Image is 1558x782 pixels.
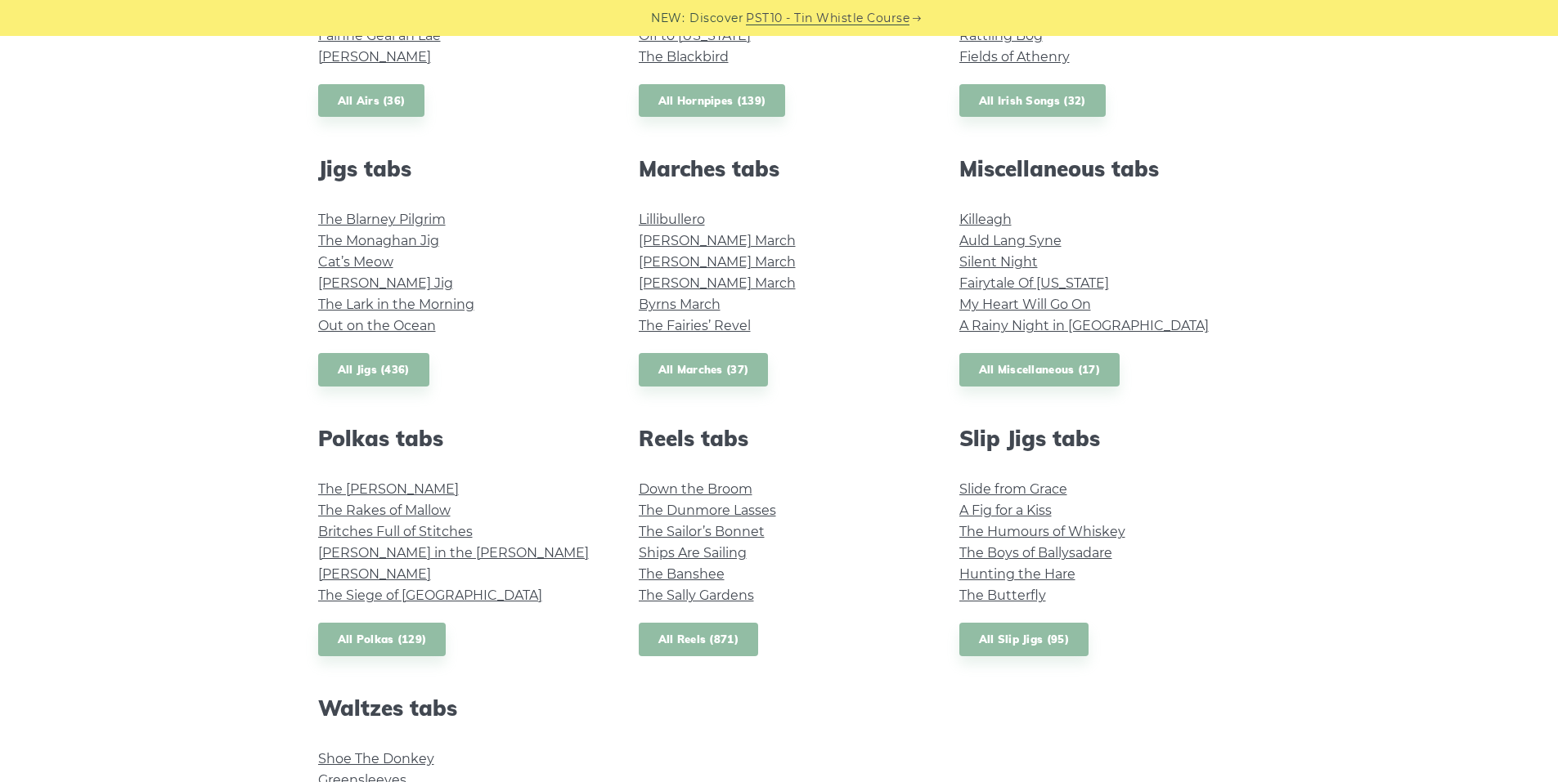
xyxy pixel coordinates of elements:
a: Silent Night [959,254,1038,270]
a: My Heart Will Go On [959,297,1091,312]
a: A Rainy Night in [GEOGRAPHIC_DATA] [959,318,1209,333]
a: The Banshee [639,566,725,582]
a: Fields of Athenry [959,49,1070,65]
a: Killeagh [959,212,1012,227]
a: [PERSON_NAME] [318,566,431,582]
a: The Butterfly [959,588,1046,603]
a: Fairytale Of [US_STATE] [959,275,1109,291]
a: [PERSON_NAME] March [639,233,796,248]
a: Lillibullero [639,212,705,227]
a: Byrns March [639,297,721,312]
a: The Boys of Ballysadare [959,545,1112,561]
a: Out on the Ocean [318,318,436,333]
a: [PERSON_NAME] March [639,254,796,270]
a: The Sally Gardens [639,588,754,603]
a: [PERSON_NAME] [318,49,431,65]
a: Britches Full of Stitches [318,524,473,539]
h2: Slip Jigs tabs [959,426,1241,451]
a: The Fairies’ Revel [639,318,751,333]
a: The Blarney Pilgrim [318,212,446,227]
a: Ships Are Sailing [639,545,747,561]
h2: Waltzes tabs [318,695,599,721]
a: The Blackbird [639,49,729,65]
span: NEW: [651,9,685,28]
a: The Humours of Whiskey [959,524,1125,539]
a: Cat’s Meow [318,254,393,270]
h2: Jigs tabs [318,156,599,181]
a: Fáinne Geal an Lae [318,28,441,43]
a: The Monaghan Jig [318,233,439,248]
a: All Hornpipes (139) [639,84,786,118]
a: All Slip Jigs (95) [959,623,1089,656]
a: Down the Broom [639,481,752,497]
a: All Reels (871) [639,623,759,656]
a: Hunting the Hare [959,566,1075,582]
a: All Marches (37) [639,353,769,387]
a: The [PERSON_NAME] [318,481,459,497]
a: The Dunmore Lasses [639,503,776,518]
a: Auld Lang Syne [959,233,1062,248]
a: The Siege of [GEOGRAPHIC_DATA] [318,588,542,603]
a: The Lark in the Morning [318,297,474,312]
a: [PERSON_NAME] in the [PERSON_NAME] [318,545,589,561]
a: Slide from Grace [959,481,1067,497]
a: All Jigs (436) [318,353,429,387]
h2: Marches tabs [639,156,920,181]
h2: Miscellaneous tabs [959,156,1241,181]
a: Shoe The Donkey [318,751,434,766]
a: All Polkas (129) [318,623,447,656]
a: The Sailor’s Bonnet [639,524,765,539]
a: All Miscellaneous (17) [959,353,1120,387]
span: Discover [689,9,743,28]
a: Rattling Bog [959,28,1043,43]
a: Off to [US_STATE] [639,28,751,43]
a: [PERSON_NAME] Jig [318,275,453,291]
h2: Reels tabs [639,426,920,451]
a: PST10 - Tin Whistle Course [746,9,909,28]
a: [PERSON_NAME] March [639,275,796,291]
a: All Irish Songs (32) [959,84,1106,118]
h2: Polkas tabs [318,426,599,451]
a: All Airs (36) [318,84,425,118]
a: The Rakes of Mallow [318,503,451,518]
a: A Fig for a Kiss [959,503,1052,518]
